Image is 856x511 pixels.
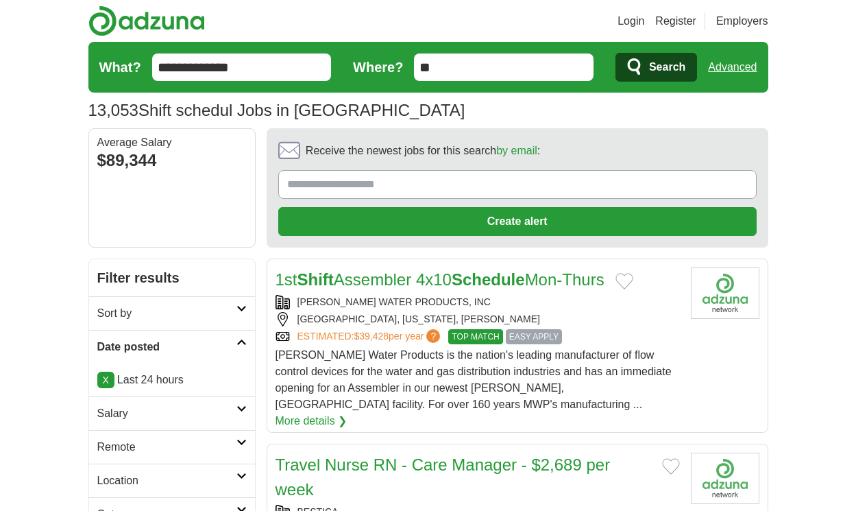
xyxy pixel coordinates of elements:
a: X [97,372,114,388]
div: $89,344 [97,148,247,173]
a: Sort by [89,296,255,330]
a: by email [496,145,537,156]
h1: Shift schedul Jobs in [GEOGRAPHIC_DATA] [88,101,465,119]
img: Company logo [691,268,759,319]
a: Register [655,13,696,29]
h2: Sort by [97,305,236,322]
h2: Date posted [97,339,236,355]
button: Create alert [278,207,757,236]
img: Adzuna logo [88,5,205,36]
h2: Filter results [89,259,255,296]
a: Advanced [708,54,757,81]
a: Employers [716,13,768,29]
span: $39,428 [354,331,389,342]
button: Add to favorite jobs [662,458,680,475]
span: 13,053 [88,98,138,123]
h2: Salary [97,405,236,422]
img: Company logo [691,453,759,504]
strong: Schedule [452,270,525,289]
button: Add to favorite jobs [615,273,633,289]
label: Where? [353,57,403,78]
h2: Remote [97,439,236,455]
a: More details ❯ [276,413,347,429]
div: Average Salary [97,137,247,148]
span: Receive the newest jobs for this search : [306,143,540,159]
a: 1stShiftAssembler 4x10ScheduleMon-Thurs [276,270,604,289]
span: Search [649,54,685,81]
a: Remote [89,430,255,464]
span: TOP MATCH [448,329,502,344]
h2: Location [97,473,236,489]
strong: Shift [297,270,334,289]
a: Location [89,464,255,497]
button: Search [615,53,697,82]
label: What? [99,57,141,78]
a: Travel Nurse RN - Care Manager - $2,689 per week [276,455,611,499]
span: ? [426,329,440,343]
a: Salary [89,396,255,430]
div: [PERSON_NAME] WATER PRODUCTS, INC [276,295,680,309]
a: Date posted [89,330,255,364]
a: ESTIMATED:$39,428per year? [297,329,443,344]
span: EASY APPLY [506,329,562,344]
span: [PERSON_NAME] Water Products is the nation's leading manufacturer of flow control devices for the... [276,349,672,410]
p: Last 24 hours [97,372,247,388]
div: [GEOGRAPHIC_DATA], [US_STATE], [PERSON_NAME] [276,312,680,326]
a: Login [617,13,644,29]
